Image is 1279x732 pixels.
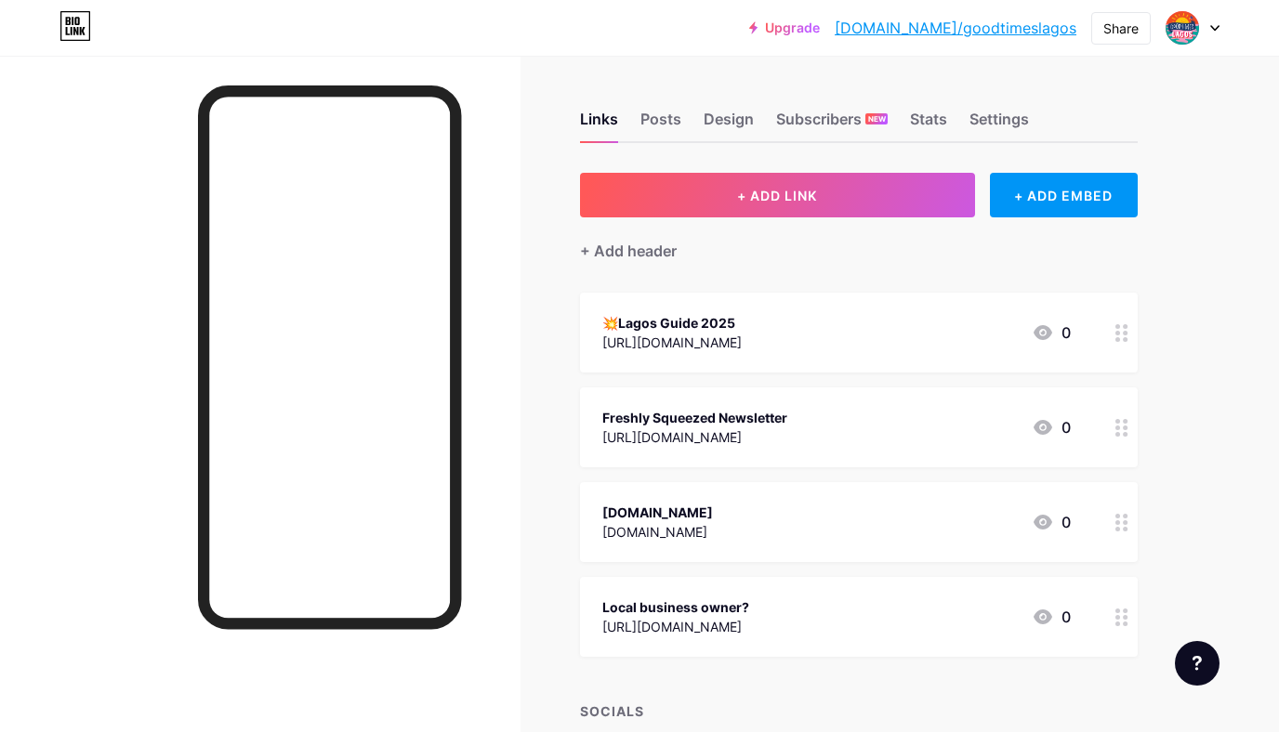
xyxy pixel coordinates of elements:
div: [DOMAIN_NAME] [602,503,713,522]
div: Local business owner? [602,597,749,617]
a: Upgrade [749,20,820,35]
div: Settings [969,108,1029,141]
div: 💥Lagos Guide 2025 [602,313,742,333]
div: Posts [640,108,681,141]
div: [URL][DOMAIN_NAME] [602,427,787,447]
div: Freshly Squeezed Newsletter [602,408,787,427]
div: [URL][DOMAIN_NAME] [602,617,749,636]
div: SOCIALS [580,701,1138,721]
div: Stats [910,108,947,141]
div: Share [1103,19,1139,38]
div: + ADD EMBED [990,173,1138,217]
div: 0 [1032,321,1071,344]
span: + ADD LINK [737,188,817,203]
button: + ADD LINK [580,173,975,217]
div: [URL][DOMAIN_NAME] [602,333,742,352]
img: goodtimeslagos [1165,10,1200,46]
div: Links [580,108,618,141]
div: Subscribers [776,108,888,141]
div: 0 [1032,606,1071,628]
div: Design [704,108,754,141]
div: 0 [1032,511,1071,533]
span: NEW [868,113,886,124]
div: + Add header [580,240,677,262]
div: [DOMAIN_NAME] [602,522,713,542]
a: [DOMAIN_NAME]/goodtimeslagos [835,17,1076,39]
div: 0 [1032,416,1071,438]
